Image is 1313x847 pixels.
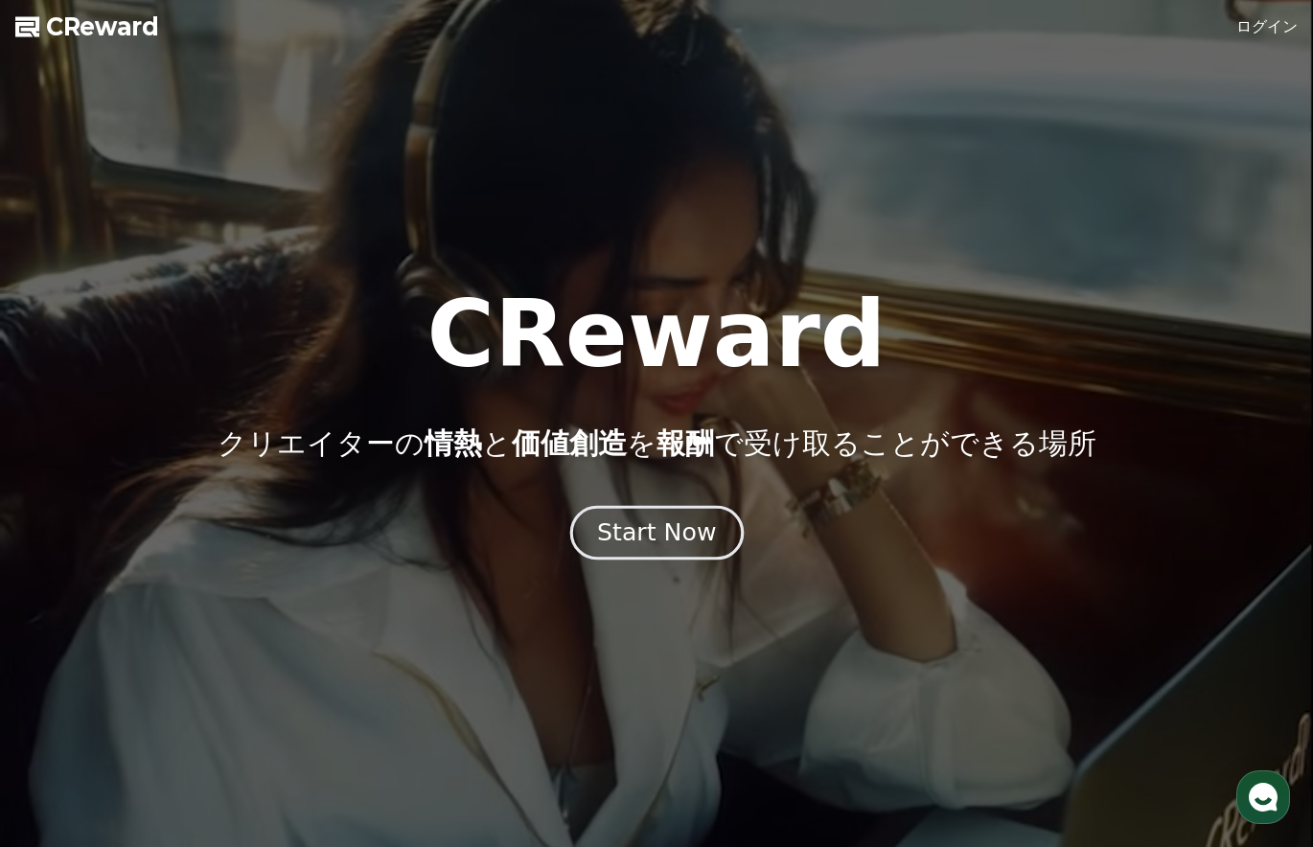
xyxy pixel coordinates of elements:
[127,607,247,655] a: Messages
[597,516,716,549] div: Start Now
[426,288,886,380] h1: CReward
[425,426,482,460] span: 情熱
[46,11,159,42] span: CReward
[569,506,743,561] button: Start Now
[218,426,1096,461] p: クリエイターの と を で受け取ることができる場所
[49,636,82,652] span: Home
[6,607,127,655] a: Home
[159,637,216,652] span: Messages
[247,607,368,655] a: Settings
[284,636,331,652] span: Settings
[15,11,159,42] a: CReward
[512,426,627,460] span: 価値創造
[656,426,714,460] span: 報酬
[1236,15,1298,38] a: ログイン
[574,526,740,544] a: Start Now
